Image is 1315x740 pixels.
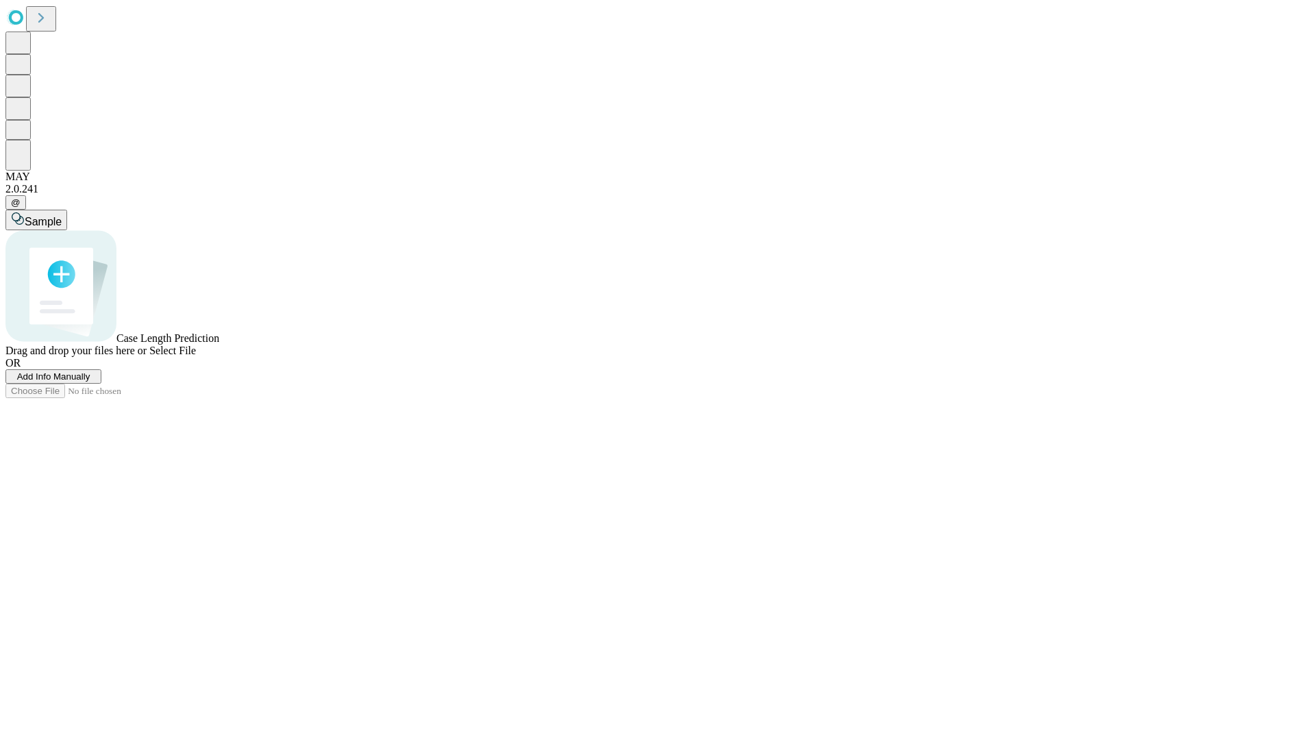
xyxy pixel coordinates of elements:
span: Case Length Prediction [116,332,219,344]
div: MAY [5,171,1310,183]
button: @ [5,195,26,210]
span: @ [11,197,21,208]
div: 2.0.241 [5,183,1310,195]
span: Sample [25,216,62,227]
span: Drag and drop your files here or [5,345,147,356]
span: Add Info Manually [17,371,90,382]
button: Sample [5,210,67,230]
button: Add Info Manually [5,369,101,384]
span: OR [5,357,21,369]
span: Select File [149,345,196,356]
